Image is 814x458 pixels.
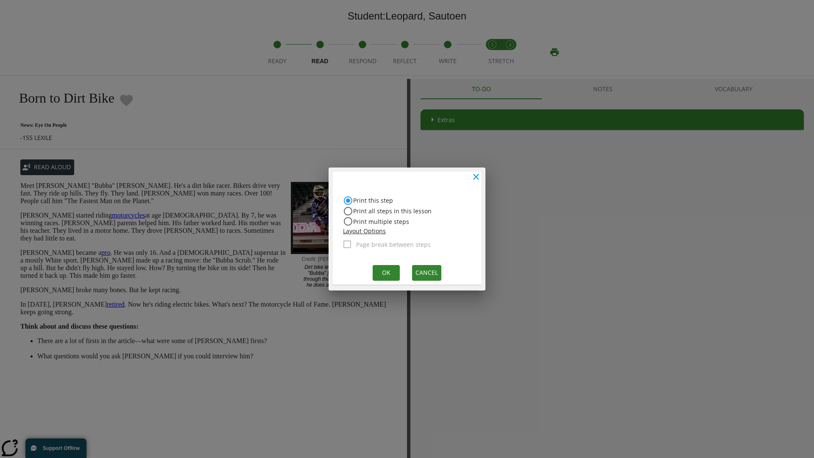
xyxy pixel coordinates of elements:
span: Page break between steps [356,240,431,249]
p: Layout Options [343,226,438,235]
span: Print all steps in this lesson [353,207,432,215]
button: Ok, Will open in new browser window or tab [373,265,400,281]
button: Cancel [412,265,441,281]
button: close [467,168,485,186]
span: Print this step [353,196,393,205]
span: Print multiple steps [353,217,409,226]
